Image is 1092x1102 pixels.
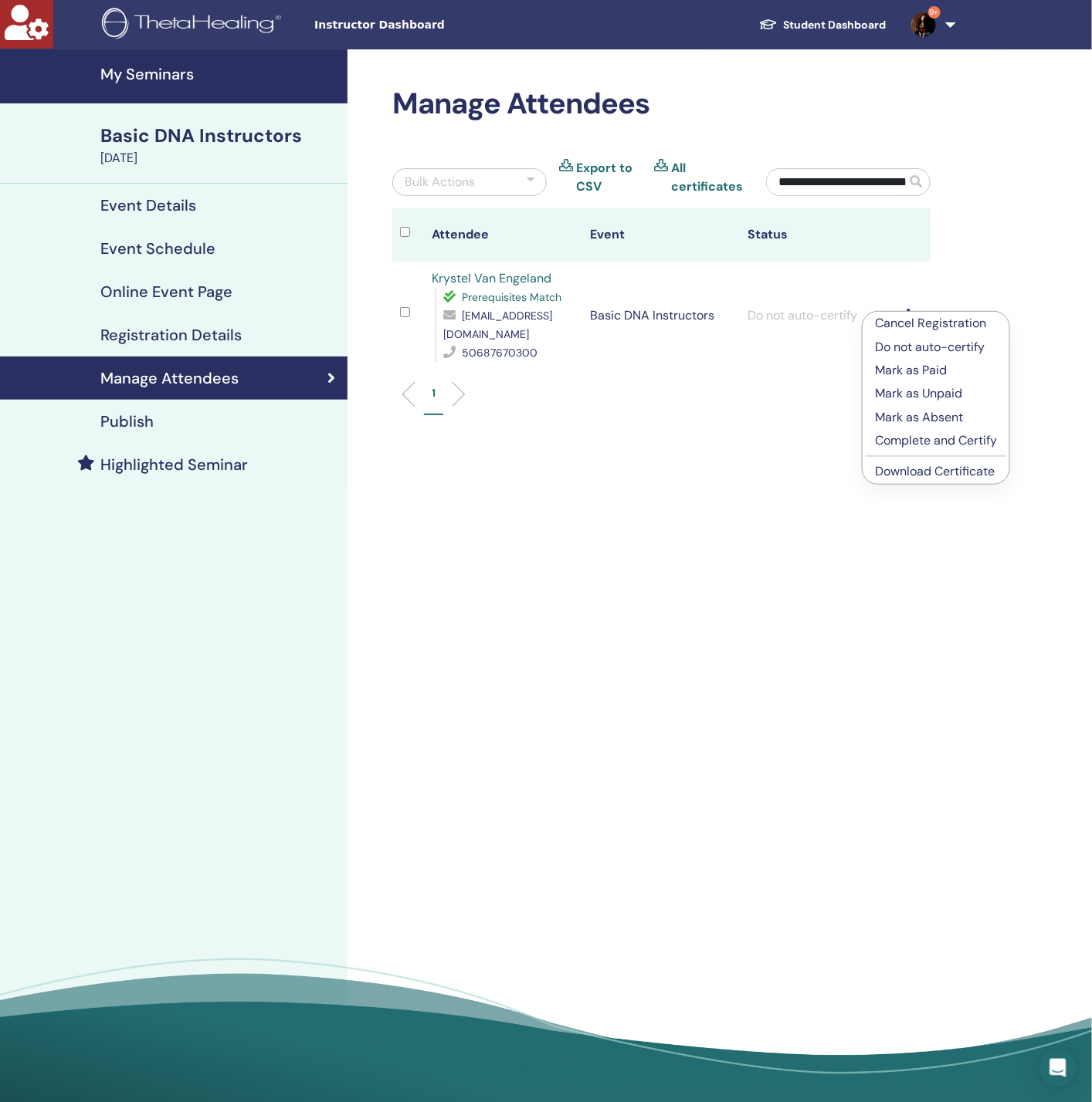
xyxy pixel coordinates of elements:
img: graduation-cap-white.svg [759,18,778,31]
th: Event [582,208,741,262]
div: Open Intercom Messenger [1039,1050,1077,1087]
a: Export to CSV [576,159,642,196]
span: 9+ [928,6,941,19]
div: [DATE] [100,149,338,167]
a: Basic DNA Instructors[DATE] [91,123,348,167]
span: [EMAIL_ADDRESS][DOMAIN_NAME] [443,309,552,341]
h4: Highlighted Seminar [100,455,248,474]
p: Mark as Paid [875,361,997,380]
p: Mark as Absent [875,408,997,427]
div: Bulk Actions [405,173,475,191]
th: Status [741,208,899,262]
h4: Registration Details [100,326,242,344]
th: Attendee [424,208,582,262]
td: Basic DNA Instructors [582,262,741,370]
p: Do not auto-certify [875,338,997,357]
a: Student Dashboard [747,11,899,39]
h4: My Seminars [100,65,338,83]
p: Complete and Certify [875,431,997,450]
p: 1 [432,385,436,401]
span: Instructor Dashboard [314,17,546,33]
h4: Event Details [100,196,196,215]
a: Krystel Van Engeland [432,270,551,286]
a: Download Certificate [875,463,995,479]
span: Prerequisites Match [462,290,561,304]
p: Mark as Unpaid [875,384,997,403]
h4: Manage Attendees [100,369,239,387]
h2: Manage Attendees [392,86,931,122]
div: Basic DNA Instructors [100,123,338,149]
img: default.jpg [911,12,936,37]
h4: Online Event Page [100,282,232,301]
h4: Publish [100,412,154,431]
a: All certificates [671,159,743,196]
span: 50687670300 [462,346,538,360]
h4: Event Schedule [100,239,215,258]
p: Cancel Registration [875,314,997,333]
img: logo.png [102,8,287,42]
